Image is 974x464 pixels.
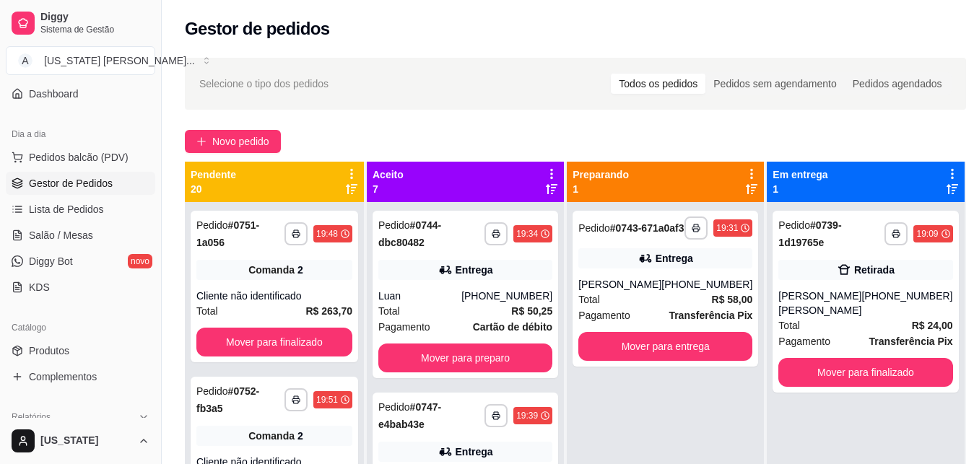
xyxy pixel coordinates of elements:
strong: R$ 24,00 [912,320,953,331]
div: Todos os pedidos [611,74,705,94]
span: Pagamento [778,333,830,349]
div: Cliente não identificado [196,289,352,303]
a: KDS [6,276,155,299]
span: Total [378,303,400,319]
div: 2 [297,263,303,277]
span: Comanda [248,263,295,277]
span: Pagamento [378,319,430,335]
strong: R$ 50,25 [511,305,552,317]
button: Mover para preparo [378,343,552,372]
a: Gestor de Pedidos [6,172,155,195]
strong: Transferência Pix [869,336,953,347]
h2: Gestor de pedidos [185,17,330,40]
button: Mover para entrega [578,332,752,361]
span: Pagamento [578,307,630,323]
span: Selecione o tipo dos pedidos [199,76,329,92]
a: Diggy Botnovo [6,250,155,273]
div: 19:09 [916,228,938,240]
div: [US_STATE] [PERSON_NAME] ... [44,53,195,68]
div: 19:31 [716,222,738,234]
strong: # 0743-671a0af3 [610,222,684,234]
p: 1 [573,182,629,196]
span: Salão / Mesas [29,228,93,242]
span: Novo pedido [212,133,269,149]
p: 7 [373,182,404,196]
strong: # 0739-1d19765e [778,219,841,248]
button: Mover para finalizado [196,328,352,356]
span: [US_STATE] [40,434,132,447]
div: 19:39 [516,410,538,421]
div: [PERSON_NAME] [578,277,661,292]
strong: Cartão de débito [473,321,552,333]
button: Select a team [6,46,155,75]
div: [PHONE_NUMBER] [661,277,752,292]
div: 2 [297,429,303,443]
span: Total [778,318,800,333]
span: KDS [29,280,50,294]
strong: # 0752-fb3a5 [196,385,259,414]
button: [US_STATE] [6,424,155,458]
div: 19:48 [316,228,338,240]
p: Aceito [373,167,404,182]
span: Dashboard [29,87,79,101]
div: 19:51 [316,394,338,406]
div: [PHONE_NUMBER] [861,289,952,318]
p: 20 [191,182,236,196]
div: Entrega [456,445,493,459]
button: Novo pedido [185,130,281,153]
span: Pedido [778,219,810,231]
span: Total [578,292,600,307]
span: Pedido [378,401,410,413]
strong: # 0744-dbc80482 [378,219,441,248]
strong: # 0747-e4bab43e [378,401,441,430]
span: Sistema de Gestão [40,24,149,35]
span: Relatórios [12,411,51,423]
span: Gestor de Pedidos [29,176,113,191]
button: Pedidos balcão (PDV) [6,146,155,169]
span: Pedido [196,219,228,231]
p: Em entrega [773,167,827,182]
p: 1 [773,182,827,196]
div: Luan [378,289,461,303]
div: Pedidos sem agendamento [705,74,844,94]
div: Entrega [456,263,493,277]
span: Diggy Bot [29,254,73,268]
span: Pedido [378,219,410,231]
p: Pendente [191,167,236,182]
a: Lista de Pedidos [6,198,155,221]
span: Comanda [248,429,295,443]
div: [PERSON_NAME] [PERSON_NAME] [778,289,861,318]
strong: R$ 58,00 [712,294,753,305]
a: Produtos [6,339,155,362]
a: Dashboard [6,82,155,105]
div: Retirada [854,263,895,277]
strong: R$ 263,70 [305,305,352,317]
strong: Transferência Pix [669,310,752,321]
div: Catálogo [6,316,155,339]
span: Complementos [29,369,97,384]
span: A [18,53,32,68]
div: 19:34 [516,228,538,240]
button: Mover para finalizado [778,358,952,387]
span: Total [196,303,218,319]
span: Lista de Pedidos [29,202,104,216]
strong: # 0751-1a056 [196,219,259,248]
a: Complementos [6,365,155,388]
a: Salão / Mesas [6,224,155,247]
p: Preparando [573,167,629,182]
span: Pedidos balcão (PDV) [29,150,129,165]
span: Produtos [29,343,69,358]
span: plus [196,136,206,146]
span: Pedido [578,222,610,234]
span: Diggy [40,11,149,24]
div: Pedidos agendados [845,74,950,94]
div: [PHONE_NUMBER] [461,289,552,303]
div: Dia a dia [6,123,155,146]
a: DiggySistema de Gestão [6,6,155,40]
span: Pedido [196,385,228,397]
div: Entrega [656,251,693,266]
